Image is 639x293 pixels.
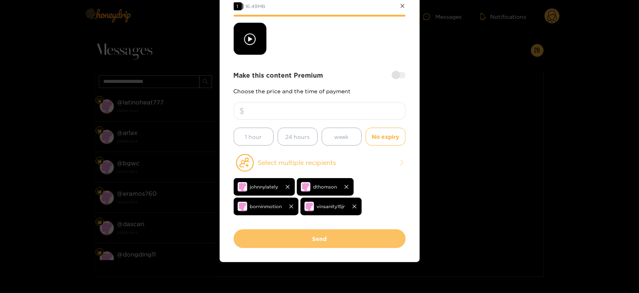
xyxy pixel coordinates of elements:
button: Send [234,229,406,248]
img: no-avatar.png [238,182,247,192]
span: 1 [234,2,242,10]
span: 1 hour [245,132,262,141]
strong: Make this content Premium [234,71,323,80]
img: no-avatar.png [301,182,310,192]
p: Choose the price and the time of payment [234,88,406,94]
button: 1 hour [234,128,274,146]
button: 24 hours [278,128,318,146]
span: week [335,132,349,141]
img: no-avatar.png [238,202,247,211]
img: no-avatar.png [304,202,314,211]
span: No expiry [372,132,399,141]
button: week [322,128,362,146]
span: borninmotion [250,202,282,211]
span: 16.49 MB [246,4,266,9]
span: vinsanity15jr [317,202,345,211]
span: dthomson [313,182,337,191]
button: No expiry [366,128,406,146]
span: johnnylately [250,182,278,191]
button: Select multiple recipients [234,154,406,172]
span: 24 hours [285,132,310,141]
